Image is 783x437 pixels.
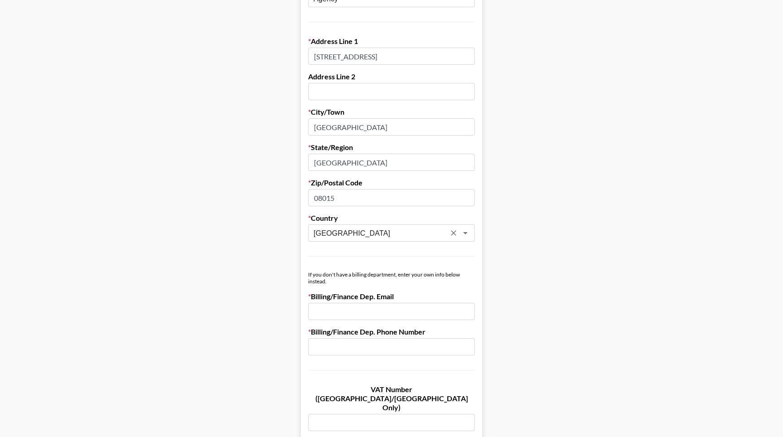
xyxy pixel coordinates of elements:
label: Address Line 1 [308,37,475,46]
label: Country [308,214,475,223]
label: Address Line 2 [308,72,475,81]
button: Open [459,227,472,239]
button: Clear [447,227,460,239]
label: VAT Number ([GEOGRAPHIC_DATA]/[GEOGRAPHIC_DATA] Only) [308,385,475,412]
label: Billing/Finance Dep. Email [308,292,475,301]
label: Zip/Postal Code [308,178,475,187]
label: Billing/Finance Dep. Phone Number [308,327,475,336]
div: If you don't have a billing department, enter your own info below instead. [308,271,475,285]
label: City/Town [308,107,475,117]
label: State/Region [308,143,475,152]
